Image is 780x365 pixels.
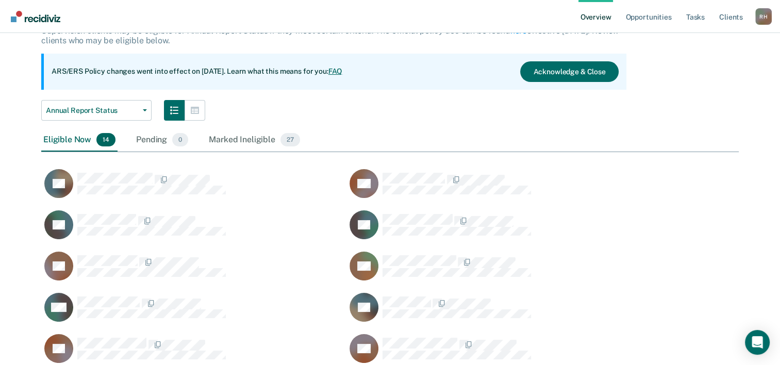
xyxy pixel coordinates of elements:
div: CaseloadOpportunityCell-01372391 [41,169,346,210]
p: Supervision clients may be eligible for Annual Report Status if they meet certain criteria. The o... [41,26,619,45]
div: CaseloadOpportunityCell-02508752 [346,210,652,251]
div: CaseloadOpportunityCell-03848321 [346,292,652,334]
div: Pending0 [134,129,190,152]
div: CaseloadOpportunityCell-03845470 [41,292,346,334]
span: 0 [172,133,188,146]
div: Marked Ineligible27 [207,129,302,152]
div: Eligible Now14 [41,129,118,152]
div: R H [755,8,772,25]
div: CaseloadOpportunityCell-01434506 [346,169,652,210]
div: Open Intercom Messenger [745,330,770,355]
span: Annual Report Status [46,106,139,115]
div: CaseloadOpportunityCell-03094830 [41,251,346,292]
span: 14 [96,133,115,146]
a: FAQ [328,67,343,75]
button: Annual Report Status [41,100,152,121]
button: Acknowledge & Close [520,61,618,82]
span: 27 [280,133,300,146]
p: ARS/ERS Policy changes went into effect on [DATE]. Learn what this means for you: [52,67,342,77]
a: here [510,26,527,36]
img: Recidiviz [11,11,60,22]
div: CaseloadOpportunityCell-01929300 [41,210,346,251]
button: Profile dropdown button [755,8,772,25]
div: CaseloadOpportunityCell-03688201 [346,251,652,292]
